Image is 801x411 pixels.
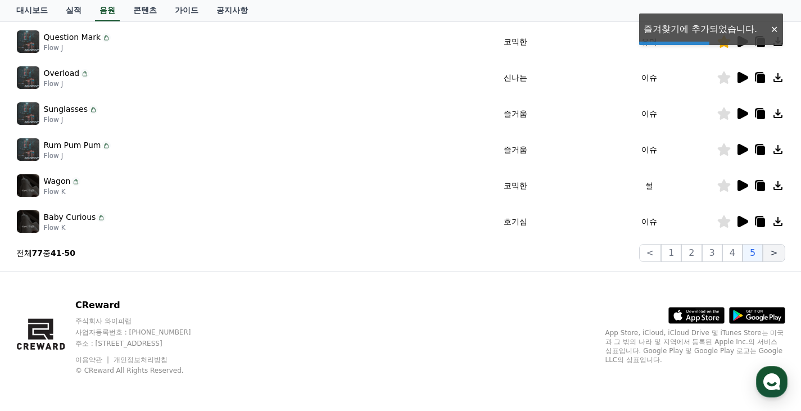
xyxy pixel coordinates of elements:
[32,249,43,258] strong: 77
[35,335,42,344] span: 홈
[639,244,661,262] button: <
[449,204,582,240] td: 호기심
[103,335,116,344] span: 대화
[75,328,212,337] p: 사업자등록번호 : [PHONE_NUMBER]
[65,249,75,258] strong: 50
[44,43,111,52] p: Flow J
[605,328,785,364] p: App Store, iCloud, iCloud Drive 및 iTunes Store는 미국과 그 밖의 나라 및 지역에서 등록된 Apple Inc.의 서비스 상표입니다. Goo...
[44,139,101,151] p: Rum Pum Pum
[44,115,98,124] p: Flow J
[174,335,187,344] span: 설정
[743,244,763,262] button: 5
[449,132,582,168] td: 즐거움
[763,244,785,262] button: >
[16,247,76,259] p: 전체 중 -
[17,174,39,197] img: music
[44,211,96,223] p: Baby Curious
[17,66,39,89] img: music
[75,366,212,375] p: © CReward All Rights Reserved.
[702,244,722,262] button: 3
[44,175,71,187] p: Wagon
[44,187,81,196] p: Flow K
[449,24,582,60] td: 코믹한
[722,244,743,262] button: 4
[582,132,716,168] td: 이슈
[44,223,106,232] p: Flow K
[44,31,101,43] p: Question Mark
[582,168,716,204] td: 썰
[3,318,74,346] a: 홈
[44,103,88,115] p: Sunglasses
[145,318,216,346] a: 설정
[74,318,145,346] a: 대화
[449,168,582,204] td: 코믹한
[17,102,39,125] img: music
[449,60,582,96] td: 신나는
[44,79,90,88] p: Flow J
[582,204,716,240] td: 이슈
[114,356,168,364] a: 개인정보처리방침
[661,244,681,262] button: 1
[75,339,212,348] p: 주소 : [STREET_ADDRESS]
[681,244,702,262] button: 2
[582,96,716,132] td: 이슈
[75,356,111,364] a: 이용약관
[44,151,111,160] p: Flow J
[17,138,39,161] img: music
[449,96,582,132] td: 즐거움
[51,249,61,258] strong: 41
[17,30,39,53] img: music
[75,299,212,312] p: CReward
[582,24,716,60] td: 유머
[75,317,212,326] p: 주식회사 와이피랩
[17,210,39,233] img: music
[582,60,716,96] td: 이슈
[44,67,80,79] p: Overload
